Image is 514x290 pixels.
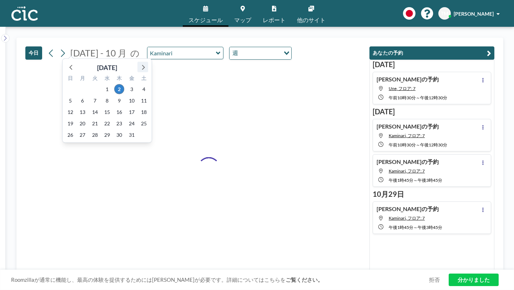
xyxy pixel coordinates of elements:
font: [PERSON_NAME]の予約 [377,205,439,212]
font: 午後3時45分 [418,177,442,183]
font: 10 [129,97,135,104]
span: 2025年10月13日月曜日 [77,107,87,117]
span: 2025年10月19日日曜日 [65,119,75,129]
font: 金 [129,75,134,81]
font: ～ [416,142,420,147]
font: 12 [67,109,73,115]
font: 11 [141,97,147,104]
font: 20 [80,120,85,126]
span: 2025年10月15日水曜日 [102,107,112,117]
img: 組織ロゴ [11,6,38,21]
a: 拒否 [429,276,440,283]
span: 2025年10月6日月曜日 [77,96,87,106]
span: 2025年10月24日金曜日 [127,119,137,129]
span: 2025年10月11日土曜日 [139,96,149,106]
font: 火 [92,75,97,81]
span: 2025年10月31日金曜日 [127,130,137,140]
font: 17 [129,109,135,115]
font: 25 [141,120,147,126]
font: 24 [129,120,135,126]
font: 27 [80,132,85,138]
span: 2025年10月20日月曜日 [77,119,87,129]
font: 日 [68,75,73,81]
font: 土 [141,75,146,81]
span: このリソースは存在しないか有効です。確認してください [389,86,415,91]
font: ～ [416,95,420,100]
font: [DATE] [373,107,395,116]
font: 午後12時30分 [420,95,447,100]
font: 31 [129,132,135,138]
span: 2025年10月8日水曜日 [102,96,112,106]
font: 14 [92,109,98,115]
font: [PERSON_NAME]の予約 [377,76,439,82]
font: 午後1時45分 [389,177,413,183]
span: 2025年10月30日木曜日 [114,130,124,140]
font: スケジュール [188,16,223,23]
font: [DATE] - 10 月 [70,47,127,58]
span: 2025年10月10日金曜日 [127,96,137,106]
span: 2025年10月23日木曜日 [114,119,124,129]
font: 1 [106,86,109,92]
font: [PERSON_NAME] [454,11,494,17]
span: 2025年10月1日水曜日 [102,84,112,94]
span: 2025年10月29日水曜日 [102,130,112,140]
span: このリソースは存在しないか有効です。確認してください [389,133,425,138]
font: 21 [92,120,98,126]
font: [DATE] [97,64,117,71]
span: 2025年10月12日日曜日 [65,107,75,117]
span: 2025年10月18日土曜日 [139,107,149,117]
font: 午後12時30分 [420,142,447,147]
font: TM [441,10,448,16]
span: 2025年10月2日木曜日 [114,84,124,94]
font: レポート [263,16,286,23]
font: 午後1時45分 [389,225,413,230]
font: 9 [118,97,121,104]
font: 22 [104,120,110,126]
font: 分かりました [458,276,490,283]
font: 30 [116,132,122,138]
font: 18 [141,109,147,115]
font: 13 [80,109,85,115]
span: 2025年10月9日木曜日 [114,96,124,106]
font: マップ [234,16,251,23]
span: このリソースは存在しないか有効です。確認してください [389,168,425,174]
input: 雷 [147,47,216,59]
div: オプションを検索 [230,47,291,59]
font: 4 [142,86,145,92]
font: 午前10時30分 [389,95,416,100]
font: 週 [232,49,238,56]
font: 月 [80,75,85,81]
span: 2025年10月5日日曜日 [65,96,75,106]
span: 2025年10月27日月曜日 [77,130,87,140]
span: 2025年10月28日火曜日 [90,130,100,140]
font: Roomzillaが通常に機能し、最高の体験を提供するためには[PERSON_NAME]が必要です。詳細についてはこちらを [11,276,286,283]
a: ご覧ください。 [286,276,323,283]
font: あなたの予約 [373,50,403,56]
span: 2025年10月3日金曜日 [127,84,137,94]
span: 2025年10月4日土曜日 [139,84,149,94]
input: オプションを検索 [240,49,279,58]
font: [PERSON_NAME]の予約 [377,123,439,130]
font: 28 [92,132,98,138]
font: 10月29日 [373,190,404,198]
span: 2025年10月21日火曜日 [90,119,100,129]
span: 2025年10月25日土曜日 [139,119,149,129]
span: 2025年10月14日火曜日 [90,107,100,117]
button: 今日 [25,46,42,60]
font: 19 [67,120,73,126]
font: 他のサイト [297,16,326,23]
font: 午後3時45分 [418,225,442,230]
font: 木 [117,75,122,81]
span: 2025年10月7日火曜日 [90,96,100,106]
font: 26 [67,132,73,138]
font: 5 [69,97,72,104]
span: 2025年10月17日金曜日 [127,107,137,117]
font: 午前10時30分 [389,142,416,147]
font: 2 [118,86,121,92]
font: 15 [104,109,110,115]
font: 7 [94,97,96,104]
span: このリソースは存在しないか有効です。確認してください [389,215,425,221]
span: 2025年10月16日木曜日 [114,107,124,117]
